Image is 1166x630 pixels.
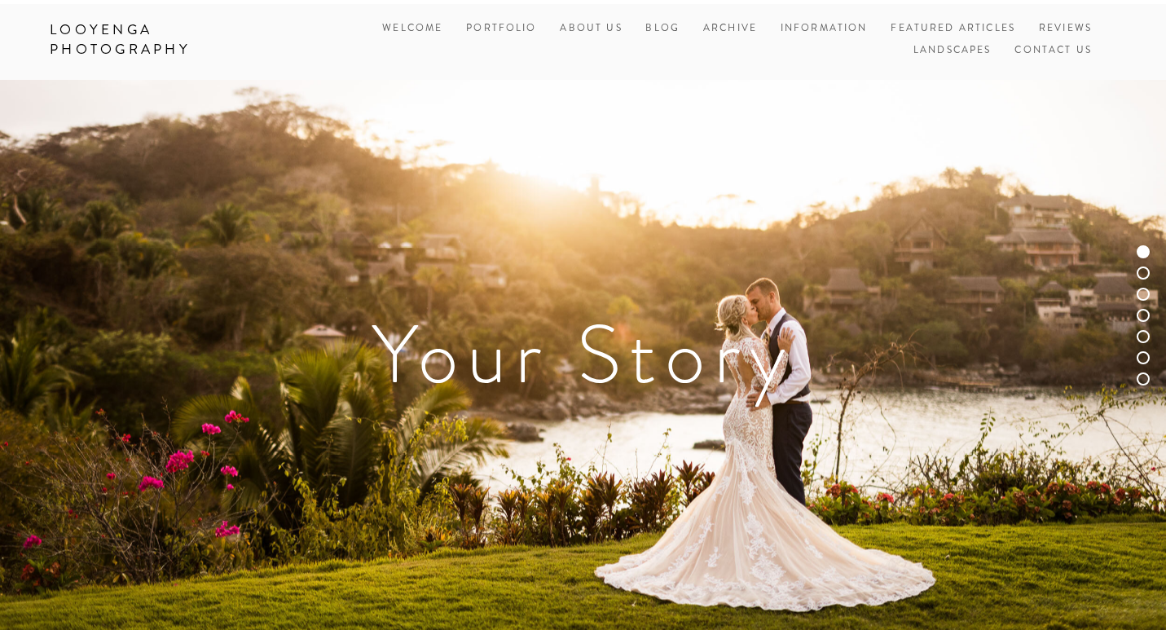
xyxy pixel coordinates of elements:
[1039,18,1092,40] a: Reviews
[560,18,622,40] a: About Us
[466,21,536,35] a: Portfolio
[891,18,1015,40] a: Featured Articles
[703,18,757,40] a: Archive
[382,18,442,40] a: Welcome
[1014,40,1092,62] a: Contact Us
[913,40,992,62] a: Landscapes
[645,18,680,40] a: Blog
[37,16,280,64] a: Looyenga Photography
[781,21,868,35] a: Information
[50,314,1116,395] h1: Your Story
